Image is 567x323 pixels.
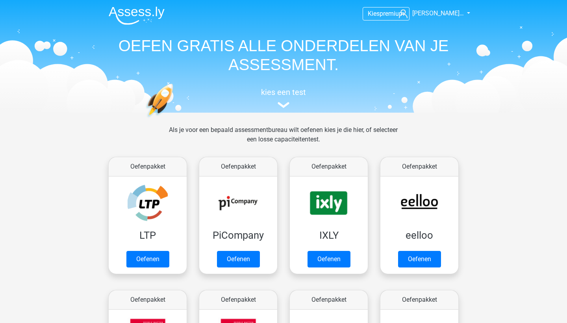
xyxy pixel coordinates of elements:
a: [PERSON_NAME]… [396,9,465,18]
span: premium [380,10,404,17]
a: Kiespremium [363,8,409,19]
img: oefenen [146,84,204,155]
a: kies een test [102,87,465,108]
a: Oefenen [126,251,169,267]
span: [PERSON_NAME]… [412,9,464,17]
a: Oefenen [308,251,350,267]
div: Als je voor een bepaald assessmentbureau wilt oefenen kies je die hier, of selecteer een losse ca... [163,125,404,154]
img: Assessly [109,6,165,25]
img: assessment [278,102,289,108]
a: Oefenen [398,251,441,267]
a: Oefenen [217,251,260,267]
span: Kies [368,10,380,17]
h1: OEFEN GRATIS ALLE ONDERDELEN VAN JE ASSESSMENT. [102,36,465,74]
h5: kies een test [102,87,465,97]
